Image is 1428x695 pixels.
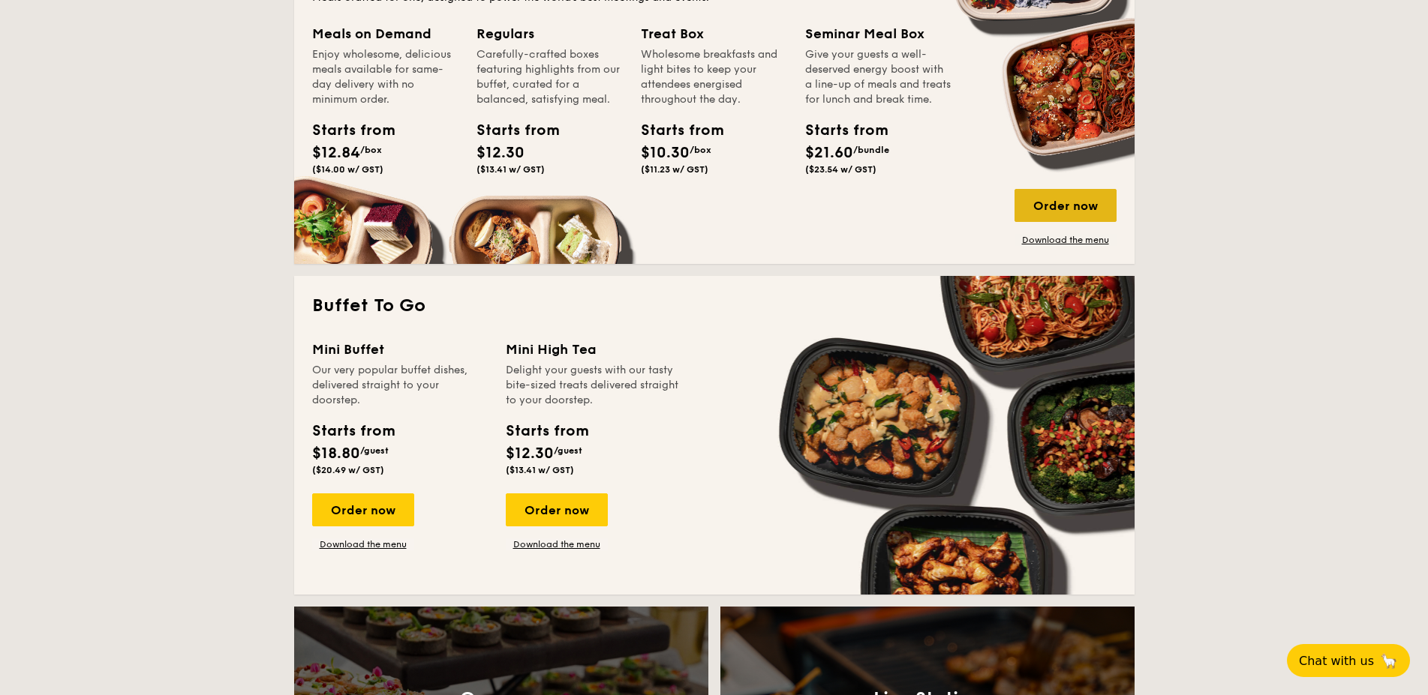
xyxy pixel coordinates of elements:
div: Mini High Tea [506,339,681,360]
h2: Buffet To Go [312,294,1117,318]
div: Starts from [312,420,394,442]
span: $10.30 [641,144,690,162]
button: Chat with us🦙 [1287,644,1410,677]
div: Starts from [506,420,588,442]
a: Download the menu [506,538,608,550]
div: Starts from [312,119,380,142]
div: Delight your guests with our tasty bite-sized treats delivered straight to your doorstep. [506,363,681,408]
div: Meals on Demand [312,23,458,44]
span: /box [360,145,382,155]
div: Enjoy wholesome, delicious meals available for same-day delivery with no minimum order. [312,47,458,107]
div: Regulars [477,23,623,44]
span: ($14.00 w/ GST) [312,164,383,175]
span: ($13.41 w/ GST) [477,164,545,175]
div: Starts from [805,119,873,142]
span: /guest [360,445,389,456]
span: $12.30 [506,445,554,463]
span: 🦙 [1380,652,1398,670]
a: Download the menu [1015,234,1117,246]
span: /box [690,145,711,155]
div: Our very popular buffet dishes, delivered straight to your doorstep. [312,363,488,408]
div: Give your guests a well-deserved energy boost with a line-up of meals and treats for lunch and br... [805,47,951,107]
div: Order now [506,493,608,526]
div: Treat Box [641,23,787,44]
div: Starts from [641,119,708,142]
div: Carefully-crafted boxes featuring highlights from our buffet, curated for a balanced, satisfying ... [477,47,623,107]
div: Seminar Meal Box [805,23,951,44]
span: /bundle [853,145,889,155]
span: ($11.23 w/ GST) [641,164,708,175]
div: Wholesome breakfasts and light bites to keep your attendees energised throughout the day. [641,47,787,107]
span: $12.30 [477,144,525,162]
div: Order now [312,493,414,526]
span: ($20.49 w/ GST) [312,465,384,475]
a: Download the menu [312,538,414,550]
div: Mini Buffet [312,339,488,360]
span: Chat with us [1299,654,1374,668]
div: Order now [1015,189,1117,222]
span: /guest [554,445,582,456]
span: $21.60 [805,144,853,162]
span: ($13.41 w/ GST) [506,465,574,475]
span: ($23.54 w/ GST) [805,164,876,175]
span: $18.80 [312,445,360,463]
span: $12.84 [312,144,360,162]
div: Starts from [477,119,544,142]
